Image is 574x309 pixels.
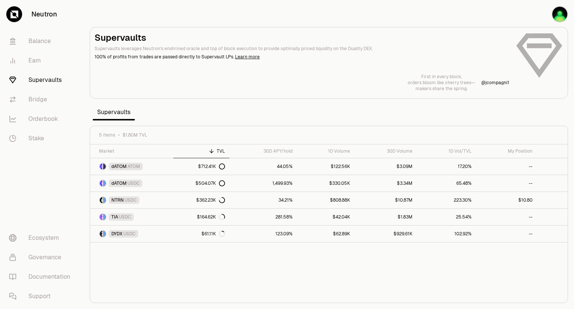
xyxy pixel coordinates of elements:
div: Market [99,148,169,154]
div: TVL [178,148,225,154]
a: Earn [3,51,81,70]
p: @ jcompagni1 [481,80,509,86]
a: -- [476,226,537,242]
img: dATOM Logo [100,163,102,169]
a: Ecosystem [3,228,81,248]
span: USDC [127,180,140,186]
span: dATOM [111,163,127,169]
img: AADAO [552,7,567,22]
span: TIA [111,214,118,220]
a: DYDX LogoUSDC LogoDYDXUSDC [90,226,173,242]
h2: Supervaults [95,32,509,44]
a: $3.09M [355,158,417,175]
a: 102.92% [417,226,476,242]
div: $712.41K [198,163,225,169]
a: Support [3,287,81,306]
a: 1,499.93% [229,175,297,192]
a: $1.83M [355,209,417,225]
img: TIA Logo [100,214,102,220]
a: First in every block,orders bloom like cherry trees—makers share the spring. [408,74,475,92]
a: $330.05K [297,175,354,192]
span: DYDX [111,231,123,237]
a: TIA LogoUSDC LogoTIAUSDC [90,209,173,225]
div: My Position [481,148,533,154]
a: $504.07K [173,175,229,192]
a: -- [476,209,537,225]
img: USDC Logo [103,231,106,237]
span: ATOM [127,163,140,169]
div: 1D Volume [302,148,350,154]
a: -- [476,175,537,192]
a: 281.58% [229,209,297,225]
a: Supervaults [3,70,81,90]
a: $10.80 [476,192,537,208]
a: $362.23K [173,192,229,208]
img: USDC Logo [103,214,106,220]
a: dATOM LogoATOM LogodATOMATOM [90,158,173,175]
a: NTRN LogoUSDC LogoNTRNUSDC [90,192,173,208]
a: Governance [3,248,81,267]
a: $929.61K [355,226,417,242]
div: 30D Volume [359,148,413,154]
span: $1.80M TVL [123,132,147,138]
img: dATOM Logo [100,180,102,186]
div: $362.23K [196,197,225,203]
a: 44.05% [229,158,297,175]
a: 223.30% [417,192,476,208]
a: @jcompagni1 [481,80,509,86]
a: $10.87M [355,192,417,208]
span: dATOM [111,180,127,186]
a: $62.89K [297,226,354,242]
a: $61.11K [173,226,229,242]
a: $164.62K [173,209,229,225]
a: $3.34M [355,175,417,192]
a: Balance [3,31,81,51]
a: $808.88K [297,192,354,208]
a: $122.56K [297,158,354,175]
div: 30D APY/hold [234,148,293,154]
a: Learn more [235,54,260,60]
span: USDC [123,231,136,237]
a: Orderbook [3,109,81,129]
a: Stake [3,129,81,148]
a: -- [476,158,537,175]
a: 34.21% [229,192,297,208]
a: Documentation [3,267,81,287]
span: 5 items [99,132,115,138]
p: 100% of profits from trades are passed directly to Supervault LPs. [95,53,509,60]
span: USDC [119,214,131,220]
img: ATOM Logo [103,163,106,169]
p: Supervaults leverages Neutron's enshrined oracle and top of block execution to provide optimally ... [95,45,509,52]
img: USDC Logo [103,180,106,186]
a: 17.20% [417,158,476,175]
img: NTRN Logo [100,197,102,203]
img: DYDX Logo [100,231,102,237]
img: USDC Logo [103,197,106,203]
p: orders bloom like cherry trees— [408,80,475,86]
div: 1D Vol/TVL [422,148,472,154]
p: makers share the spring. [408,86,475,92]
div: $504.07K [195,180,225,186]
span: USDC [124,197,137,203]
a: $42.04K [297,209,354,225]
span: Supervaults [93,105,135,120]
div: $164.62K [197,214,225,220]
a: $712.41K [173,158,229,175]
span: NTRN [111,197,124,203]
div: $61.11K [201,231,225,237]
p: First in every block, [408,74,475,80]
a: 123.09% [229,226,297,242]
a: dATOM LogoUSDC LogodATOMUSDC [90,175,173,192]
a: 65.48% [417,175,476,192]
a: Bridge [3,90,81,109]
a: 25.54% [417,209,476,225]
